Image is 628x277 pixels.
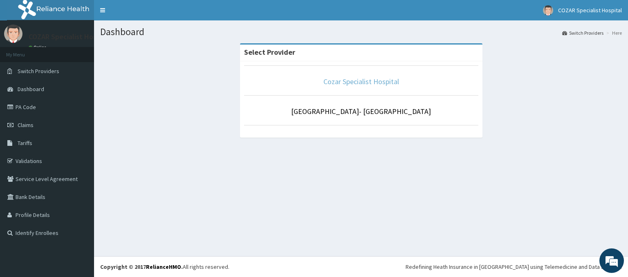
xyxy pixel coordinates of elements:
li: Here [604,29,622,36]
a: RelianceHMO [146,263,181,270]
span: Tariffs [18,139,32,147]
h1: Dashboard [100,27,622,37]
strong: Copyright © 2017 . [100,263,183,270]
a: [GEOGRAPHIC_DATA]- [GEOGRAPHIC_DATA] [291,107,431,116]
span: Switch Providers [18,67,59,75]
span: We're online! [47,85,113,168]
div: Redefining Heath Insurance in [GEOGRAPHIC_DATA] using Telemedicine and Data Science! [406,263,622,271]
a: Online [29,45,48,50]
textarea: Type your message and hit 'Enter' [4,188,156,216]
span: Claims [18,121,34,129]
a: Switch Providers [562,29,603,36]
img: d_794563401_company_1708531726252_794563401 [15,41,33,61]
strong: Select Provider [244,47,295,57]
p: COZAR Specialist Hospital [29,33,111,40]
img: User Image [4,25,22,43]
div: Minimize live chat window [134,4,154,24]
span: Dashboard [18,85,44,93]
footer: All rights reserved. [94,256,628,277]
img: User Image [543,5,553,16]
span: COZAR Specialist Hospital [558,7,622,14]
a: Cozar Specialist Hospital [323,77,399,86]
div: Chat with us now [43,46,137,56]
